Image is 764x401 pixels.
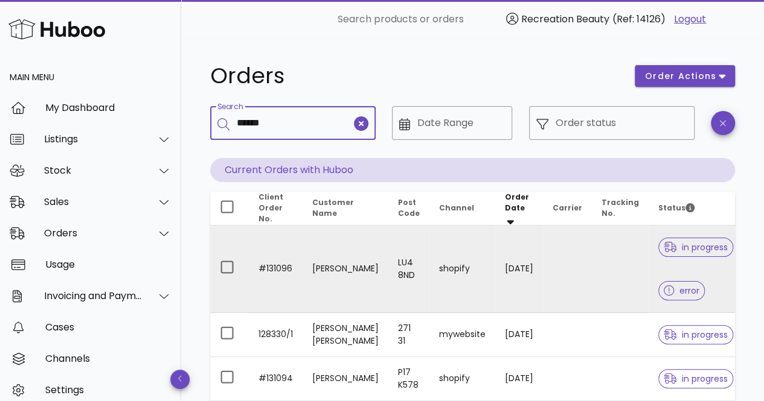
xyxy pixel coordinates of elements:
[217,103,243,112] label: Search
[210,65,620,87] h1: Orders
[664,330,728,339] span: in progress
[249,192,303,226] th: Client Order No.
[664,286,699,295] span: error
[429,192,495,226] th: Channel
[602,197,639,218] span: Tracking No.
[45,259,172,270] div: Usage
[649,192,743,226] th: Status
[8,16,105,42] img: Huboo Logo
[543,192,592,226] th: Carrier
[521,12,609,26] span: Recreation Beauty
[312,197,354,218] span: Customer Name
[592,192,649,226] th: Tracking No.
[664,243,728,251] span: in progress
[388,313,429,357] td: 271 31
[303,313,388,357] td: [PERSON_NAME] [PERSON_NAME]
[303,192,388,226] th: Customer Name
[644,70,717,83] span: order actions
[388,226,429,313] td: LU4 8ND
[45,102,172,113] div: My Dashboard
[429,313,495,357] td: mywebsite
[495,313,543,357] td: [DATE]
[612,12,666,26] span: (Ref: 14126)
[303,226,388,313] td: [PERSON_NAME]
[429,357,495,401] td: shopify
[658,203,695,213] span: Status
[429,226,495,313] td: shopify
[674,12,706,27] a: Logout
[45,353,172,364] div: Channels
[303,357,388,401] td: [PERSON_NAME]
[495,357,543,401] td: [DATE]
[398,197,420,218] span: Post Code
[249,357,303,401] td: #131094
[495,192,543,226] th: Order Date: Sorted descending. Activate to remove sorting.
[258,192,283,224] span: Client Order No.
[505,192,529,213] span: Order Date
[635,65,735,87] button: order actions
[664,374,728,383] span: in progress
[439,203,474,213] span: Channel
[44,196,143,207] div: Sales
[44,227,143,239] div: Orders
[44,165,143,176] div: Stock
[388,357,429,401] td: P17 K578
[44,290,143,302] div: Invoicing and Payments
[249,313,303,357] td: 128330/1
[45,384,172,396] div: Settings
[495,226,543,313] td: [DATE]
[249,226,303,313] td: #131096
[44,133,143,145] div: Listings
[553,203,582,213] span: Carrier
[210,158,735,182] p: Current Orders with Huboo
[354,116,368,131] button: clear icon
[388,192,429,226] th: Post Code
[45,321,172,333] div: Cases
